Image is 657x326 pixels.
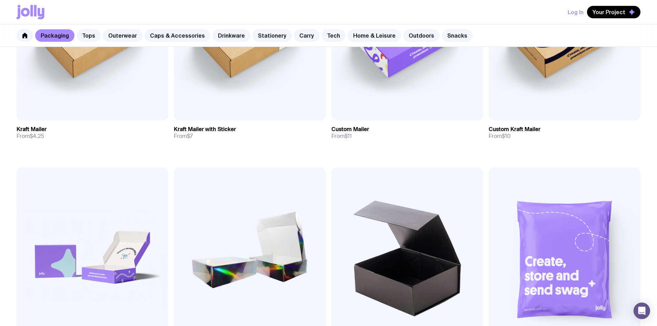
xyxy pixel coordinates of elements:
[212,29,250,42] a: Drinkware
[489,126,540,133] h3: Custom Kraft Mailer
[489,120,640,145] a: Custom Kraft MailerFrom$10
[348,29,401,42] a: Home & Leisure
[568,6,584,18] button: Log In
[17,126,47,133] h3: Kraft Mailer
[502,132,511,140] span: $10
[331,133,352,140] span: From
[331,120,483,145] a: Custom MailerFrom$11
[187,132,193,140] span: $7
[30,132,44,140] span: $4.25
[103,29,142,42] a: Outerwear
[174,133,193,140] span: From
[442,29,473,42] a: Snacks
[294,29,319,42] a: Carry
[634,303,650,319] div: Open Intercom Messenger
[593,9,625,16] span: Your Project
[174,126,236,133] h3: Kraft Mailer with Sticker
[252,29,292,42] a: Stationery
[331,126,369,133] h3: Custom Mailer
[145,29,210,42] a: Caps & Accessories
[174,120,326,145] a: Kraft Mailer with StickerFrom$7
[403,29,440,42] a: Outdoors
[587,6,640,18] button: Your Project
[345,132,352,140] span: $11
[17,133,44,140] span: From
[17,120,168,145] a: Kraft MailerFrom$4.25
[321,29,346,42] a: Tech
[35,29,74,42] a: Packaging
[77,29,101,42] a: Tops
[489,133,511,140] span: From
